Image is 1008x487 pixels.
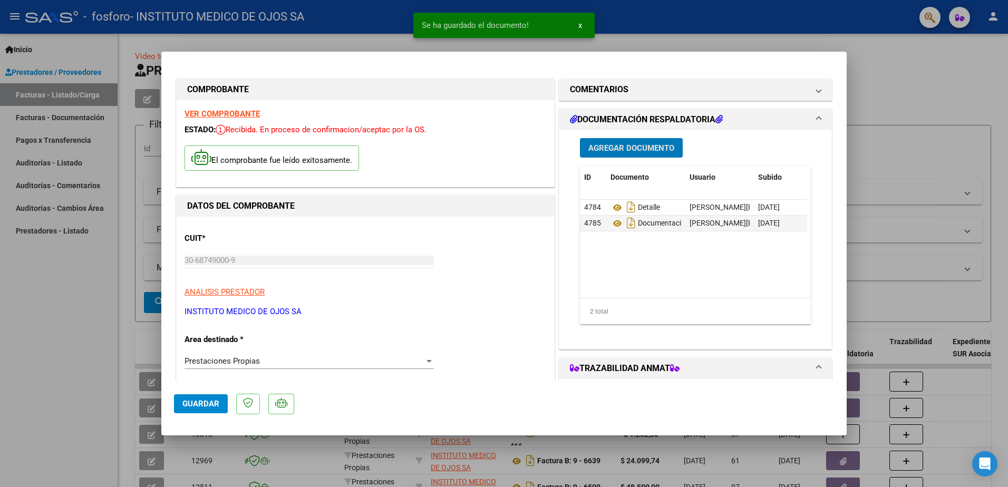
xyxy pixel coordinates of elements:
[185,306,546,318] p: INSTITUTO MEDICO DE OJOS SA
[807,166,859,189] datatable-header-cell: Acción
[584,203,601,211] span: 4784
[570,16,590,35] button: x
[610,219,690,228] span: Documentacion
[584,219,601,227] span: 4785
[174,394,228,413] button: Guardar
[216,125,427,134] span: Recibida. En proceso de confirmacion/aceptac por la OS.
[610,173,649,181] span: Documento
[185,287,265,297] span: ANALISIS PRESTADOR
[185,356,260,366] span: Prestaciones Propias
[588,143,674,153] span: Agregar Documento
[610,203,660,212] span: Detalle
[185,125,216,134] span: ESTADO:
[685,166,754,189] datatable-header-cell: Usuario
[754,166,807,189] datatable-header-cell: Subido
[185,145,359,171] p: El comprobante fue leído exitosamente.
[690,203,951,211] span: [PERSON_NAME][EMAIL_ADDRESS][DOMAIN_NAME] - Instituto Medico de Ojos -
[624,199,638,216] i: Descargar documento
[422,20,529,31] span: Se ha guardado el documento!
[624,215,638,231] i: Descargar documento
[606,166,685,189] datatable-header-cell: Documento
[185,109,260,119] a: VER COMPROBANTE
[584,173,591,181] span: ID
[690,173,715,181] span: Usuario
[559,358,831,379] mat-expansion-panel-header: TRAZABILIDAD ANMAT
[580,298,811,325] div: 2 total
[758,219,780,227] span: [DATE]
[187,201,295,211] strong: DATOS DEL COMPROBANTE
[185,232,293,245] p: CUIT
[570,83,628,96] h1: COMENTARIOS
[758,203,780,211] span: [DATE]
[187,84,249,94] strong: COMPROBANTE
[570,362,680,375] h1: TRAZABILIDAD ANMAT
[578,21,582,30] span: x
[758,173,782,181] span: Subido
[182,399,219,408] span: Guardar
[559,79,831,100] mat-expansion-panel-header: COMENTARIOS
[559,109,831,130] mat-expansion-panel-header: DOCUMENTACIÓN RESPALDATORIA
[185,334,293,346] p: Area destinado *
[559,130,831,349] div: DOCUMENTACIÓN RESPALDATORIA
[972,451,997,476] div: Open Intercom Messenger
[570,113,723,126] h1: DOCUMENTACIÓN RESPALDATORIA
[580,138,683,158] button: Agregar Documento
[580,166,606,189] datatable-header-cell: ID
[690,219,951,227] span: [PERSON_NAME][EMAIL_ADDRESS][DOMAIN_NAME] - Instituto Medico de Ojos -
